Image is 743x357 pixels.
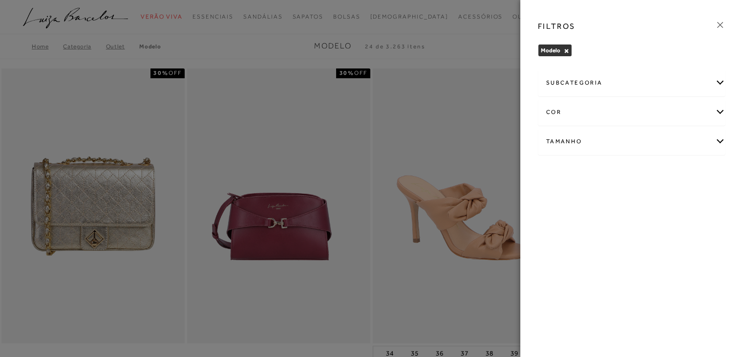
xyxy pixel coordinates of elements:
span: Modelo [541,47,560,54]
button: Modelo Close [564,47,569,54]
div: Tamanho [538,129,725,155]
div: cor [538,99,725,125]
h3: FILTROS [538,21,575,32]
div: subcategoria [538,70,725,96]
